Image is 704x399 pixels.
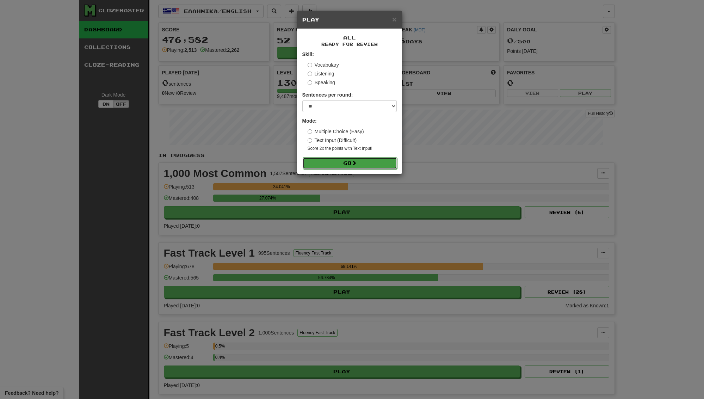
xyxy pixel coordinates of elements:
[308,80,312,85] input: Speaking
[302,51,314,57] strong: Skill:
[308,61,339,68] label: Vocabulary
[308,63,312,67] input: Vocabulary
[308,138,312,143] input: Text Input (Difficult)
[303,157,397,169] button: Go
[308,129,312,134] input: Multiple Choice (Easy)
[302,16,397,23] h5: Play
[343,35,356,41] span: All
[308,72,312,76] input: Listening
[308,70,334,77] label: Listening
[308,146,397,152] small: Score 2x the points with Text Input !
[302,41,397,47] small: Ready for Review
[392,15,396,23] span: ×
[308,79,335,86] label: Speaking
[392,16,396,23] button: Close
[308,128,364,135] label: Multiple Choice (Easy)
[302,91,353,98] label: Sentences per round:
[302,118,317,124] strong: Mode:
[308,137,357,144] label: Text Input (Difficult)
